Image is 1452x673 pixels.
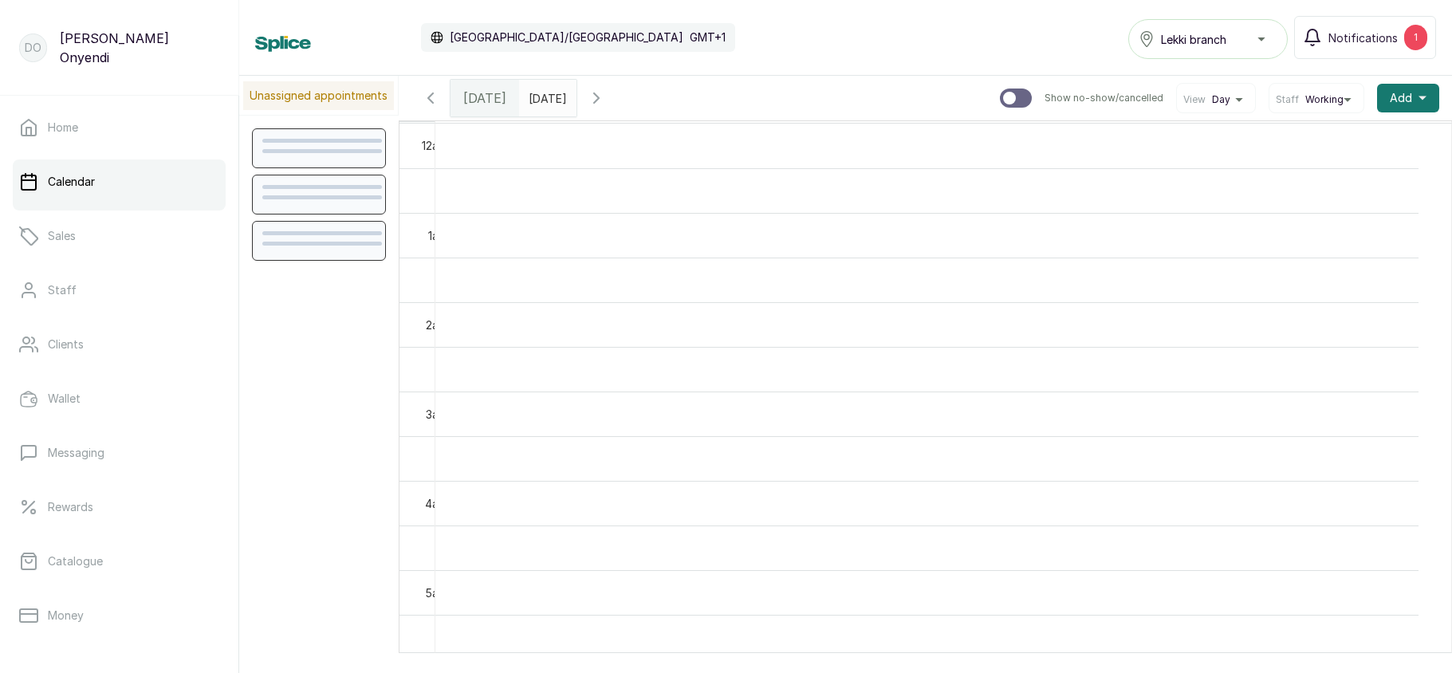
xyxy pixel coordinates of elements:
[1377,84,1439,112] button: Add
[1305,93,1344,106] span: Working
[25,40,41,56] p: DO
[1212,93,1230,106] span: Day
[450,30,683,45] p: [GEOGRAPHIC_DATA]/[GEOGRAPHIC_DATA]
[1183,93,1206,106] span: View
[13,159,226,204] a: Calendar
[1276,93,1299,106] span: Staff
[1390,90,1412,106] span: Add
[1276,93,1357,106] button: StaffWorking
[1161,31,1226,48] span: Lekki branch
[422,584,451,601] div: 5am
[48,336,84,352] p: Clients
[13,485,226,529] a: Rewards
[1328,30,1398,46] span: Notifications
[13,431,226,475] a: Messaging
[13,593,226,638] a: Money
[1294,16,1436,59] button: Notifications1
[13,268,226,313] a: Staff
[48,282,77,298] p: Staff
[425,227,451,244] div: 1am
[13,539,226,584] a: Catalogue
[48,228,76,244] p: Sales
[48,499,93,515] p: Rewards
[48,391,81,407] p: Wallet
[463,89,506,108] span: [DATE]
[48,553,103,569] p: Catalogue
[13,105,226,150] a: Home
[419,137,451,154] div: 12am
[48,174,95,190] p: Calendar
[422,495,451,512] div: 4am
[13,322,226,367] a: Clients
[243,81,394,110] p: Unassigned appointments
[48,120,78,136] p: Home
[1045,92,1163,104] p: Show no-show/cancelled
[13,214,226,258] a: Sales
[1128,19,1288,59] button: Lekki branch
[1404,25,1427,50] div: 1
[1183,93,1249,106] button: ViewDay
[48,608,84,624] p: Money
[451,80,519,116] div: [DATE]
[423,317,451,333] div: 2am
[60,29,219,67] p: [PERSON_NAME] Onyendi
[48,445,104,461] p: Messaging
[690,30,726,45] p: GMT+1
[13,376,226,421] a: Wallet
[423,406,451,423] div: 3am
